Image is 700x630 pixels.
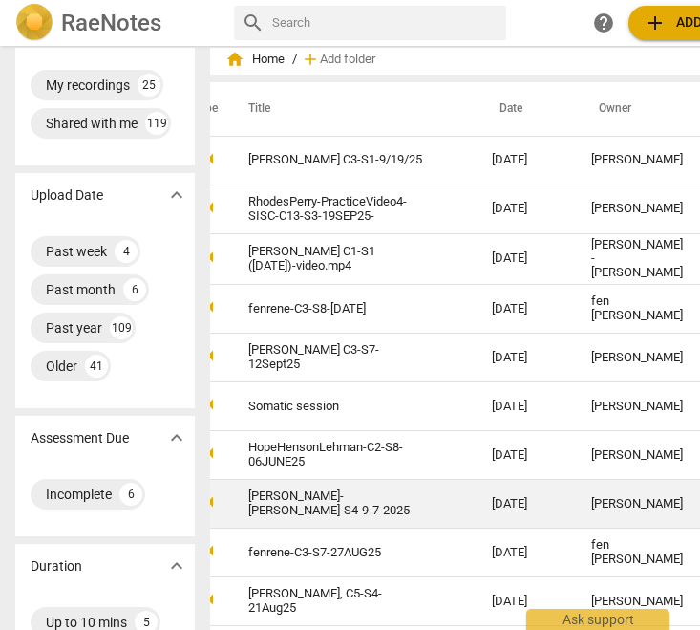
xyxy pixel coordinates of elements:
a: [PERSON_NAME], C5-S4-21Aug25 [248,587,423,616]
span: help [592,11,615,34]
div: [PERSON_NAME] [591,448,683,463]
div: Past month [46,280,116,299]
td: [DATE] [477,577,576,626]
button: Show more [162,181,191,209]
div: Incomplete [46,485,112,504]
span: expand_more [165,426,188,449]
td: [DATE] [477,334,576,382]
a: LogoRaeNotes [15,4,219,42]
div: 41 [85,355,108,378]
td: [DATE] [477,431,576,480]
div: fen [PERSON_NAME] [591,294,683,323]
div: Past week [46,242,107,261]
div: [PERSON_NAME] [591,202,683,216]
div: 6 [123,278,146,301]
a: [PERSON_NAME] C1-S1 ([DATE])-video.mp4 [248,245,423,273]
a: [PERSON_NAME] C3-S7-12Sept25 [248,343,423,372]
div: [PERSON_NAME] - [PERSON_NAME] [591,238,683,281]
td: [DATE] [477,136,576,185]
span: add [301,50,320,69]
div: Shared with me [46,114,138,133]
button: Show more [162,552,191,580]
span: search [242,11,265,34]
div: [PERSON_NAME] [591,400,683,414]
span: add [644,11,667,34]
div: [PERSON_NAME] [591,351,683,365]
h2: RaeNotes [61,10,161,36]
a: [PERSON_NAME]-[PERSON_NAME]-S4-9-7-2025 [248,489,423,518]
td: [DATE] [477,529,576,577]
div: 109 [110,316,133,339]
div: Ask support [526,609,669,630]
a: fenrene-C3-S7-27AUG25 [248,546,423,560]
td: [DATE] [477,233,576,285]
a: [PERSON_NAME] C3-S1-9/19/25 [248,153,423,167]
img: Logo [15,4,53,42]
div: Past year [46,318,102,337]
div: [PERSON_NAME] [591,497,683,511]
td: [DATE] [477,285,576,334]
a: Help [586,6,621,40]
p: Upload Date [31,185,103,206]
p: Assessment Due [31,428,129,448]
td: [DATE] [477,480,576,529]
span: home [225,50,244,69]
div: [PERSON_NAME] [591,595,683,609]
div: Older [46,357,77,376]
th: Date [477,82,576,136]
th: Owner [576,82,698,136]
span: expand_more [165,184,188,206]
div: 119 [145,112,168,135]
span: Home [225,50,285,69]
input: Search [272,8,498,38]
td: [DATE] [477,382,576,431]
button: Show more [162,424,191,452]
a: RhodesPerry-PracticeVideo4-SISC-C13-S3-19SEP25- [248,195,423,224]
div: fen [PERSON_NAME] [591,538,683,567]
div: 6 [119,483,142,506]
span: Add folder [320,53,375,67]
div: My recordings [46,76,130,95]
div: 4 [115,240,138,263]
td: [DATE] [477,185,576,233]
div: 25 [138,74,160,97]
th: Title [225,82,477,136]
a: HopeHensonLehman-C2-S8-06JUNE25 [248,441,423,469]
p: Duration [31,556,82,576]
div: [PERSON_NAME] [591,153,683,167]
span: expand_more [165,554,188,577]
span: / [292,53,297,67]
a: fenrene-C3-S8-[DATE] [248,302,423,316]
a: Somatic session [248,400,423,414]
